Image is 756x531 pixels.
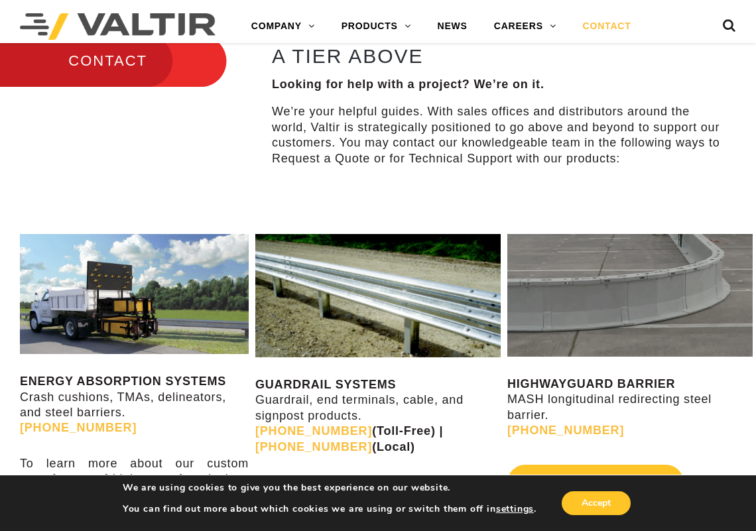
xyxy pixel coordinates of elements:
a: [PHONE_NUMBER] [255,440,372,453]
a: PRODUCTS [328,13,424,40]
a: [PHONE_NUMBER] [20,421,137,434]
a: NEWS [424,13,481,40]
strong: (Toll-Free) | (Local) [255,424,443,453]
img: Guardrail Contact Us Page Image [255,234,501,357]
img: Valtir [20,13,216,40]
a: COMPANY [238,13,328,40]
strong: ENERGY ABSORPTION SYSTEMS [20,375,226,388]
p: You can find out more about which cookies we are using or switch them off in . [123,503,536,515]
strong: GUARDRAIL SYSTEMS [255,378,396,391]
a: [PHONE_NUMBER] [507,424,624,437]
a: CONTACT [570,13,645,40]
p: Guardrail, end terminals, cable, and signpost products. [255,377,501,455]
img: SS180M Contact Us Page Image [20,234,249,354]
a: CAREERS [481,13,570,40]
button: Accept [562,491,631,515]
a: REQUEST QUOTE [507,465,684,501]
button: settings [496,503,534,515]
img: Radius-Barrier-Section-Highwayguard3 [507,234,753,357]
p: We’re your helpful guides. With sales offices and distributors around the world, Valtir is strate... [272,104,720,166]
a: [PHONE_NUMBER] [255,424,372,438]
strong: HIGHWAYGUARD BARRIER [507,377,675,390]
h2: A TIER ABOVE [272,45,720,67]
p: We are using cookies to give you the best experience on our website. [123,482,536,494]
p: MASH longitudinal redirecting steel barrier. [507,377,753,439]
p: Crash cushions, TMAs, delineators, and steel barriers. [20,374,249,436]
strong: Looking for help with a project? We’re on it. [272,78,544,91]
